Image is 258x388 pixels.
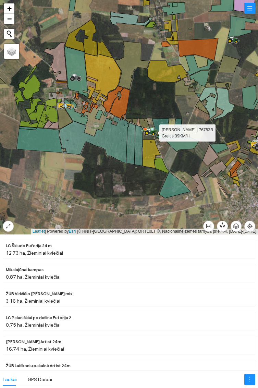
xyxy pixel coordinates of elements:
[204,223,214,229] span: column-width
[69,229,76,234] a: Esri
[4,29,14,39] button: Initiate a new search
[28,376,52,383] div: GPS Darbai
[4,14,14,24] a: Zoom out
[6,243,53,249] span: LG Škiudo Euforija 24 m.
[6,291,72,297] span: ŽŪB Virkščio Veselkiškiai mix
[3,223,13,229] span: expand-alt
[3,376,17,383] div: Laukai
[7,14,12,23] span: −
[245,223,255,229] span: aim
[6,267,44,273] span: Mikalajūnai kampas
[6,339,62,345] span: ŽŪB Kriščiūno Artist 24m.
[6,322,61,328] span: 0.75 ha, Žieminiai kviečiai
[244,374,255,385] button: more
[6,250,63,256] span: 12.73 ha, Žieminiai kviečiai
[6,315,74,321] span: LG Pelaniškiai po dešine Euforija 24m.
[3,221,14,232] button: expand-alt
[33,229,45,234] a: Leaflet
[77,229,78,234] span: |
[4,44,19,59] a: Layers
[6,274,61,280] span: 0.87 ha, Žieminiai kviečiai
[4,3,14,14] a: Zoom in
[31,229,258,234] div: | Powered by © HNIT-[GEOGRAPHIC_DATA]; ORT10LT ©, Nacionalinė žemės tarnyba prie AM, [DATE]-[DATE]
[244,3,255,14] button: menu
[203,221,214,232] button: column-width
[244,221,255,232] button: aim
[6,346,64,352] span: 16.74 ha, Žieminiai kviečiai
[6,298,60,304] span: 3.16 ha, Žieminiai kviečiai
[7,4,12,13] span: +
[245,377,255,382] span: more
[6,363,72,369] span: ŽŪB Laiškonių pakalnė Artist 24m.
